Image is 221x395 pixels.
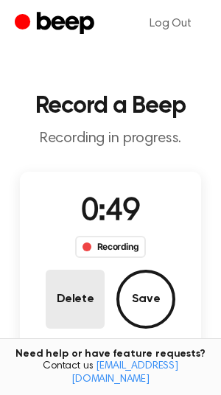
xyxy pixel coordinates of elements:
[135,6,206,41] a: Log Out
[75,236,147,258] div: Recording
[12,94,209,118] h1: Record a Beep
[71,361,178,385] a: [EMAIL_ADDRESS][DOMAIN_NAME]
[46,270,105,329] button: Delete Audio Record
[116,270,175,329] button: Save Audio Record
[12,130,209,148] p: Recording in progress.
[9,360,212,386] span: Contact us
[15,10,98,38] a: Beep
[81,197,140,228] span: 0:49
